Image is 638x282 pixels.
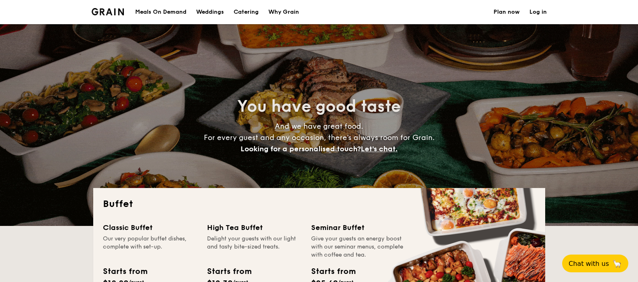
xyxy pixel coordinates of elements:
div: Starts from [207,265,251,278]
span: Let's chat. [361,144,397,153]
button: Chat with us🦙 [562,255,628,272]
div: Give your guests an energy boost with our seminar menus, complete with coffee and tea. [311,235,406,259]
span: Chat with us [569,260,609,267]
div: Classic Buffet [103,222,197,233]
div: Starts from [103,265,147,278]
a: Logotype [92,8,124,15]
div: Seminar Buffet [311,222,406,233]
span: 🦙 [612,259,622,268]
h2: Buffet [103,198,536,211]
div: Our very popular buffet dishes, complete with set-up. [103,235,197,259]
div: Starts from [311,265,355,278]
div: Delight your guests with our light and tasty bite-sized treats. [207,235,301,259]
span: And we have great food. For every guest and any occasion, there’s always room for Grain. [204,122,435,153]
div: High Tea Buffet [207,222,301,233]
img: Grain [92,8,124,15]
span: Looking for a personalised touch? [241,144,361,153]
span: You have good taste [237,97,401,116]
